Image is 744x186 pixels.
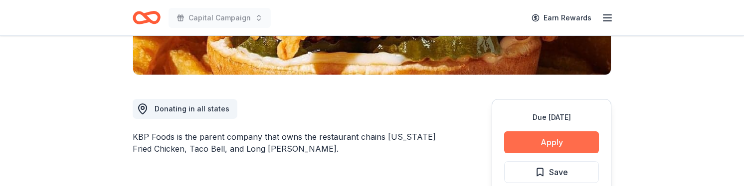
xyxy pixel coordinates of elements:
div: KBP Foods is the parent company that owns the restaurant chains [US_STATE] Fried Chicken, Taco Be... [133,131,444,155]
button: Apply [504,131,599,153]
div: Due [DATE] [504,111,599,123]
span: Save [549,166,568,179]
span: Capital Campaign [188,12,251,24]
button: Save [504,161,599,183]
span: Donating in all states [155,104,229,113]
a: Home [133,6,161,29]
button: Capital Campaign [169,8,271,28]
a: Earn Rewards [526,9,597,27]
